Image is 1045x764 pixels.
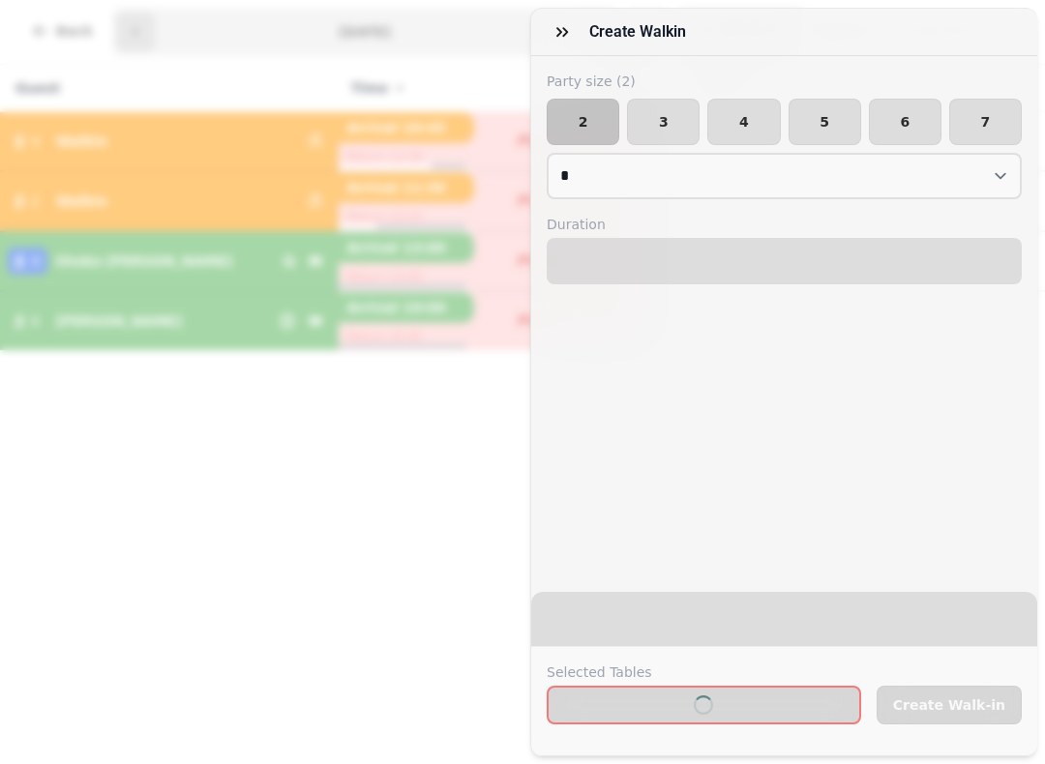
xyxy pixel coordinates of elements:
[893,698,1005,712] span: Create Walk-in
[805,115,845,129] span: 5
[700,698,707,712] p: ?
[885,115,925,129] span: 6
[563,115,603,129] span: 2
[547,662,861,682] label: Selected Tables
[547,72,1022,91] label: Party size ( 2 )
[789,99,861,145] button: 5
[966,115,1005,129] span: 7
[643,115,683,129] span: 3
[547,215,1022,234] label: Duration
[724,115,763,129] span: 4
[589,20,694,44] h3: Create walkin
[949,99,1022,145] button: 7
[877,686,1022,724] button: Create Walk-in
[869,99,941,145] button: 6
[547,99,619,145] button: 2
[707,99,780,145] button: 4
[627,99,700,145] button: 3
